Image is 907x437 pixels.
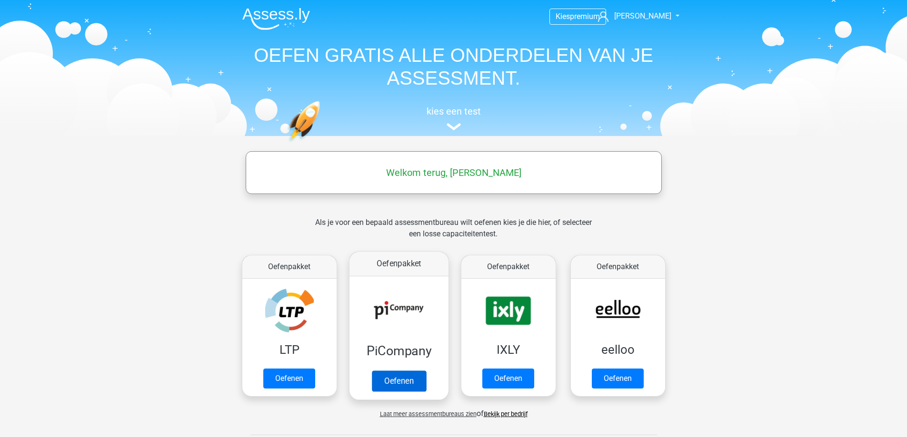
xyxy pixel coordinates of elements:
a: Bekijk per bedrijf [484,410,528,418]
h5: Welkom terug, [PERSON_NAME] [250,167,657,178]
img: oefenen [287,101,357,187]
span: [PERSON_NAME] [614,11,671,20]
span: premium [570,12,600,21]
img: assessment [447,123,461,130]
h5: kies een test [235,106,673,117]
span: Laat meer assessmentbureaus zien [380,410,477,418]
div: of [235,400,673,419]
a: Kiespremium [550,10,606,23]
img: Assessly [242,8,310,30]
a: Oefenen [263,369,315,388]
a: Oefenen [482,369,534,388]
a: kies een test [235,106,673,131]
h1: OEFEN GRATIS ALLE ONDERDELEN VAN JE ASSESSMENT. [235,44,673,89]
a: [PERSON_NAME] [594,10,672,22]
a: Oefenen [371,370,426,391]
a: Oefenen [592,369,644,388]
span: Kies [556,12,570,21]
div: Als je voor een bepaald assessmentbureau wilt oefenen kies je die hier, of selecteer een losse ca... [308,217,599,251]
